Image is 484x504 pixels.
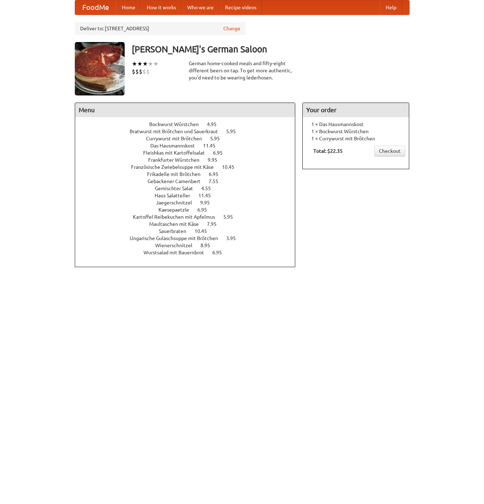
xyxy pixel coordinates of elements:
h4: Menu [75,103,295,117]
a: Frankfurter Würstchen 9.95 [148,157,230,163]
span: Jaegerschnitzel [156,200,199,206]
a: Fleishkas mit Kartoffelsalat 6.95 [143,150,236,156]
a: Maultaschen mit Käse 7.95 [149,221,230,227]
span: Maultaschen mit Käse [149,221,206,227]
a: Help [380,0,402,15]
span: Französische Zwiebelsuppe mit Käse [131,164,221,170]
li: $ [142,68,146,76]
a: Wurstsalad mit Bauernbrot 6.95 [144,250,235,255]
div: German home-cooked meals and fifty-eight different beers on tap. To get more authentic, you'd nee... [189,60,296,81]
span: 10.45 [194,228,214,234]
div: Deliver to: [STREET_ADDRESS] [75,22,246,35]
span: 6.95 [212,250,229,255]
span: Haus Salatteller [155,193,197,198]
a: Bratwurst mit Brötchen und Sauerkraut 5.95 [130,129,249,134]
a: Wienerschnitzel 8.95 [155,243,223,248]
li: 1 × Das Hausmannskost [306,121,405,128]
a: Change [223,25,240,32]
a: How it works [141,0,182,15]
a: Französische Zwiebelsuppe mit Käse 10.45 [131,164,248,170]
a: Recipe videos [219,0,262,15]
span: Gebackener Camenbert [147,178,208,184]
li: ★ [137,60,142,68]
li: ★ [148,60,153,68]
span: Frikadelle mit Brötchen [147,171,208,177]
span: 4.55 [201,186,218,191]
span: 7.95 [207,221,224,227]
a: Kartoffel Reibekuchen mit Apfelmus 5.95 [133,214,246,220]
span: 3.95 [226,235,243,241]
a: Ungarische Gulaschsuppe mit Brötchen 3.95 [130,235,249,241]
span: 5.95 [226,129,243,134]
span: Gemischter Salat [155,186,200,191]
li: 1 × Currywurst mit Brötchen [306,135,405,142]
span: 6.95 [209,171,225,177]
span: Ungarische Gulaschsuppe mit Brötchen [130,235,225,241]
span: 11.45 [198,193,218,198]
a: Checkout [374,146,405,156]
span: Das Hausmannskost [150,143,202,149]
a: Who we are [182,0,219,15]
a: Jaegerschnitzel 9.95 [156,200,223,206]
span: Sauerbraten [159,228,193,234]
span: Currywurst mit Brötchen [146,136,209,141]
a: Das Hausmannskost 11.45 [150,143,229,149]
a: Currywurst mit Brötchen 5.95 [146,136,233,141]
li: ★ [153,60,158,68]
a: Bockwurst Würstchen 4.95 [149,121,230,127]
a: Frikadelle mit Brötchen 6.95 [147,171,231,177]
span: 7.55 [209,178,225,184]
a: Gebackener Camenbert 7.55 [147,178,231,184]
span: 11.45 [203,143,223,149]
span: 9.95 [200,200,217,206]
span: 8.95 [201,243,217,248]
img: angular.jpg [75,42,125,95]
li: 1 × Bockwurst Würstchen [306,128,405,135]
span: 6.95 [197,207,214,213]
h3: [PERSON_NAME]'s German Saloon [132,42,410,56]
li: $ [135,68,139,76]
span: 6.95 [213,150,230,156]
a: Sauerbraten 10.45 [159,228,220,234]
a: Kaesepaetzle 6.95 [158,207,220,213]
span: 9.95 [208,157,224,163]
li: $ [146,68,150,76]
li: ★ [132,60,137,68]
b: Total: $22.35 [313,148,343,154]
span: Bockwurst Würstchen [149,121,206,127]
span: 5.95 [223,214,240,220]
a: Haus Salatteller 11.45 [155,193,224,198]
span: Fleishkas mit Kartoffelsalat [143,150,212,156]
a: FoodMe [75,0,116,15]
span: Kartoffel Reibekuchen mit Apfelmus [133,214,222,220]
li: $ [132,68,135,76]
a: Gemischter Salat 4.55 [155,186,224,191]
span: Bratwurst mit Brötchen und Sauerkraut [130,129,225,134]
span: 4.95 [207,121,224,127]
span: Wienerschnitzel [155,243,199,248]
span: 10.45 [222,164,241,170]
a: Home [116,0,141,15]
span: Kaesepaetzle [158,207,196,213]
span: Wurstsalad mit Bauernbrot [144,250,211,255]
span: Frankfurter Würstchen [148,157,207,163]
h4: Your order [303,103,409,117]
span: 5.95 [210,136,227,141]
li: $ [139,68,142,76]
li: ★ [142,60,148,68]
